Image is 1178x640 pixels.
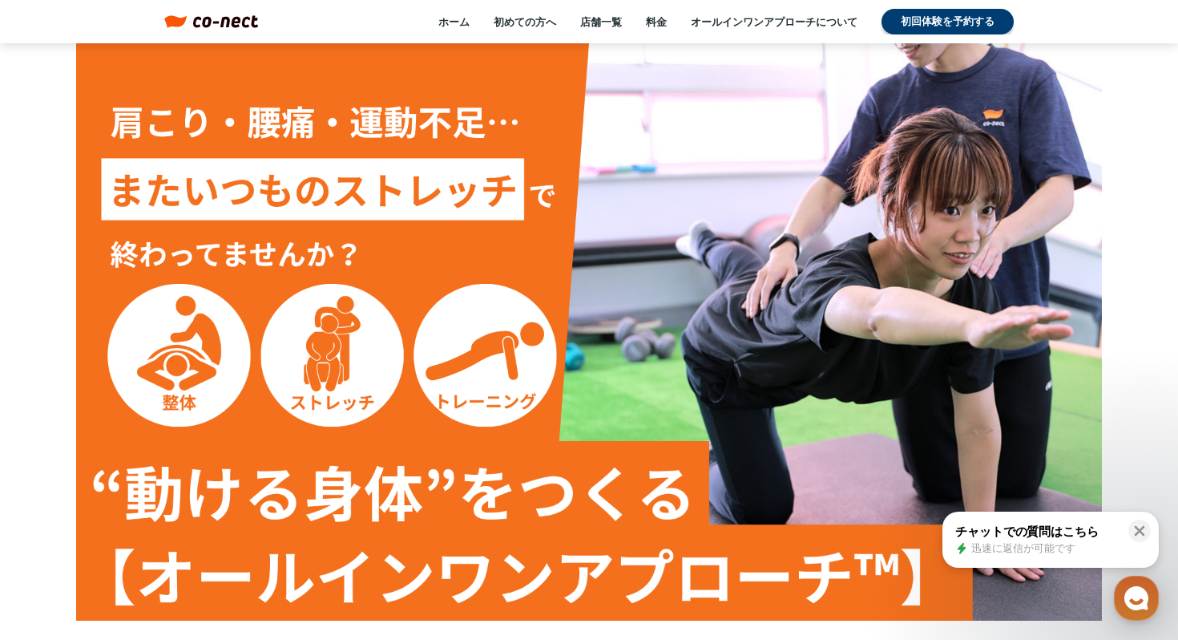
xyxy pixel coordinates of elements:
a: 初めての方へ [494,14,556,29]
a: 料金 [646,14,667,29]
a: オールインワンアプローチについて [691,14,857,29]
a: 店舗一覧 [580,14,622,29]
a: 初回体験を予約する [881,9,1014,34]
a: ホーム [438,14,470,29]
